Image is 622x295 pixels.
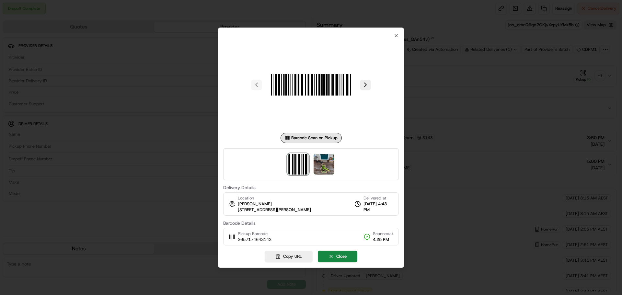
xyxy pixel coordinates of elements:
[13,94,50,100] span: Knowledge Base
[17,42,107,49] input: Clear
[110,64,118,72] button: Start new chat
[6,62,18,74] img: 1736555255976-a54dd68f-1ca7-489b-9aae-adbdc363a1c4
[4,91,52,103] a: 📗Knowledge Base
[265,251,313,262] button: Copy URL
[46,109,78,115] a: Powered byPylon
[238,237,271,243] span: 2657174643143
[223,221,399,225] label: Barcode Details
[314,154,334,175] img: photo_proof_of_delivery image
[6,95,12,100] div: 📗
[22,62,106,68] div: Start new chat
[363,201,393,213] span: [DATE] 4:43 PM
[6,26,118,36] p: Welcome 👋
[55,95,60,100] div: 💻
[52,91,107,103] a: 💻API Documentation
[238,207,311,213] span: [STREET_ADDRESS][PERSON_NAME]
[238,231,271,237] span: Pickup Barcode
[238,201,272,207] span: [PERSON_NAME]
[264,38,358,131] img: barcode_scan_on_pickup image
[223,185,399,190] label: Delivery Details
[6,6,19,19] img: Nash
[61,94,104,100] span: API Documentation
[373,231,393,237] span: Scanned at
[64,110,78,115] span: Pylon
[22,68,82,74] div: We're available if you need us!
[281,133,342,143] div: Barcode Scan on Pickup
[318,251,357,262] button: Close
[373,237,393,243] span: 4:25 PM
[363,195,393,201] span: Delivered at
[238,195,254,201] span: Location
[288,154,308,175] img: barcode_scan_on_pickup image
